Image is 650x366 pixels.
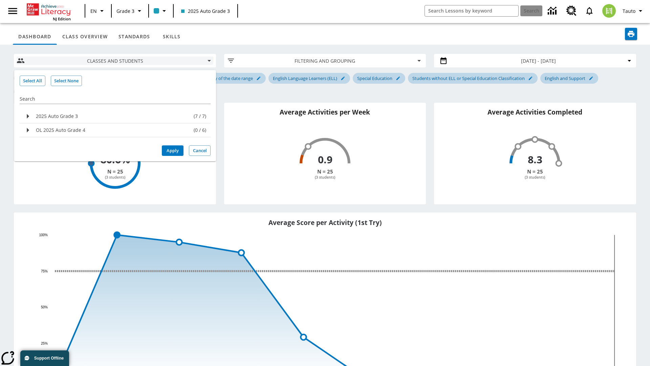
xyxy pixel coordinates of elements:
[598,2,620,20] button: Select a new avatar
[39,233,48,237] text: 100%
[22,125,33,136] svg: Sub Menu button
[527,168,543,175] text: N = 25
[425,5,518,16] input: search field
[544,2,562,20] a: Data Center
[540,73,598,84] div: Edit English and Support filter selected submenu item
[22,111,33,122] svg: Sub Menu button
[105,175,125,180] text: (3 students)
[227,57,423,65] button: Apply filters menu item
[114,5,146,17] button: Grade: Grade 3, Select a grade
[623,7,635,15] span: Tauto
[521,57,556,64] span: [DATE] - [DATE]
[230,108,420,123] h2: Average Activities per Week
[269,75,341,81] span: English Language Learners (ELL)
[57,28,113,45] button: Class Overview
[19,218,630,228] h2: Average Score per Activity (1st Try)
[41,305,48,309] text: 50%
[516,144,521,149] circle: Milestone 1, 20 activities
[581,2,598,20] a: Notifications
[113,28,155,45] button: Standards
[525,175,545,180] text: (3 students)
[549,144,555,149] circle: Milestone 3, 60 activities
[20,350,69,366] button: Support Offline
[625,57,633,65] svg: Collapse Date Range Filter
[238,250,244,256] circle: 87.7%, (N=2), 8/17 - 8/23
[20,89,211,104] div: Search
[20,123,211,137] li: Sub Menu button
[240,57,410,64] span: Filtering and Grouping
[34,356,64,361] span: Support Offline
[114,232,120,238] circle: 100%, (N=1), 8/3 - 8/9
[53,16,71,21] span: NJ Edition
[301,334,306,340] circle: 29.3%, (N=2), 8/24 - 8/30
[408,75,529,81] span: Students without ELL or Special Education Classification
[318,152,332,166] text: 0.9
[620,5,647,17] button: Profile/Settings
[20,107,211,140] ul: filter dropdown class selector. 2 items.
[162,145,183,156] button: Apply
[317,168,333,175] text: N = 25
[36,127,85,134] p: OL 2025 Auto Grade 4
[20,109,211,123] li: Sub Menu button
[268,73,350,84] div: Edit English Language Learners (ELL) filter selected submenu item
[36,125,85,136] button: OL 2025 Auto Grade 4, Select all in the section
[17,57,213,65] button: Select classes and students menu item
[41,342,48,345] text: 25%
[556,161,562,166] circle: Milestone 4, 80 activities
[170,73,266,84] div: Edit Active on the last day of the date range filter selected submenu item
[116,7,134,15] span: Grade 3
[90,7,97,15] span: EN
[107,168,123,175] text: N = 25
[87,5,109,17] button: Language: EN, Select a language
[30,57,199,64] span: Classes and Students
[532,137,538,142] circle: Milestone 2, 40 activities
[315,175,335,180] text: (3 students)
[13,28,57,45] button: Dashboard
[439,108,630,123] h2: Average Activities Completed
[528,152,542,166] text: 8.3
[88,161,94,166] circle: Milestone 1, 75%, Milestone Achieved
[14,70,216,161] div: drop down list
[176,239,182,245] circle: 95%, (N=1), 8/10 - 8/16
[27,2,71,21] div: Home
[625,28,637,40] button: Print
[36,111,78,122] button: 2025 Auto Grade 3, Select all in the section
[353,75,396,81] span: Special Education
[437,57,633,65] button: Select the date range menu item
[602,4,616,18] img: avatar image
[194,127,206,134] p: (0 / 6)
[181,7,230,15] span: 2025 Auto Grade 3
[541,75,589,81] span: English and Support
[408,73,538,84] div: Edit Students without ELL or Special Education Classification filter selected submenu item
[36,113,78,120] p: 2025 Auto Grade 3
[353,73,405,84] div: Edit Special Education filter selected submenu item
[3,1,23,21] button: Open side menu
[189,145,211,156] button: Cancel
[194,113,206,120] p: (7 / 7)
[151,5,171,17] button: Class color is light blue. Change class color
[562,2,581,20] a: Resource Center, Will open in new tab
[155,28,188,45] button: Skills
[305,144,311,149] circle: Milestone 1, 2 per week on average
[51,76,82,86] button: Select None
[41,269,48,273] text: 75%
[20,76,45,86] button: Select All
